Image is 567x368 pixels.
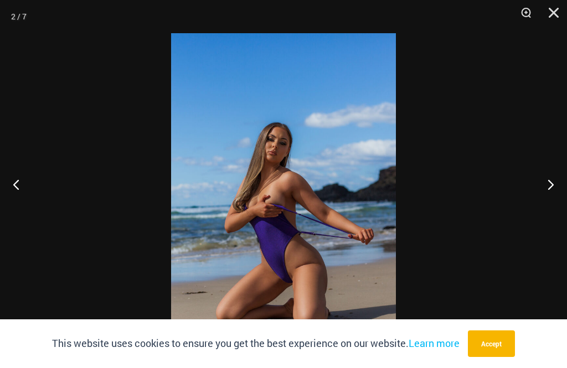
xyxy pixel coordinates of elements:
[468,330,515,357] button: Accept
[52,335,460,352] p: This website uses cookies to ensure you get the best experience on our website.
[525,157,567,212] button: Next
[409,336,460,350] a: Learn more
[11,8,27,25] div: 2 / 7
